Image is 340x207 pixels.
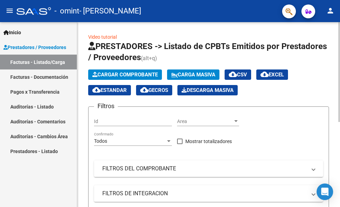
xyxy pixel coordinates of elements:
mat-icon: cloud_download [92,86,101,94]
span: Mostrar totalizadores [185,137,232,145]
span: EXCEL [260,72,284,78]
span: (alt+q) [141,55,157,62]
span: Area [177,119,233,124]
button: Descarga Masiva [177,85,238,95]
span: Prestadores / Proveedores [3,44,66,51]
mat-panel-title: FILTROS DE INTEGRACION [102,190,307,197]
span: - omint [54,3,79,19]
button: Estandar [88,85,131,95]
h3: Filtros [94,101,118,111]
mat-icon: person [326,7,334,15]
span: Descarga Masiva [182,87,234,93]
button: EXCEL [256,69,288,80]
span: Cargar Comprobante [92,72,158,78]
div: Open Intercom Messenger [317,184,333,200]
span: CSV [229,72,247,78]
mat-icon: menu [6,7,14,15]
a: Video tutorial [88,34,117,40]
mat-icon: cloud_download [229,70,237,78]
mat-expansion-panel-header: FILTROS DEL COMPROBANTE [94,160,323,177]
span: Gecros [140,87,168,93]
button: Gecros [136,85,172,95]
span: Todos [94,138,107,144]
span: PRESTADORES -> Listado de CPBTs Emitidos por Prestadores / Proveedores [88,41,327,62]
mat-icon: cloud_download [140,86,148,94]
span: Estandar [92,87,127,93]
span: Inicio [3,29,21,36]
span: Carga Masiva [171,72,215,78]
mat-icon: cloud_download [260,70,269,78]
span: - [PERSON_NAME] [79,3,141,19]
app-download-masive: Descarga masiva de comprobantes (adjuntos) [177,85,238,95]
button: Cargar Comprobante [88,69,162,80]
button: Carga Masiva [167,69,219,80]
button: CSV [225,69,251,80]
mat-expansion-panel-header: FILTROS DE INTEGRACION [94,185,323,202]
mat-panel-title: FILTROS DEL COMPROBANTE [102,165,307,172]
